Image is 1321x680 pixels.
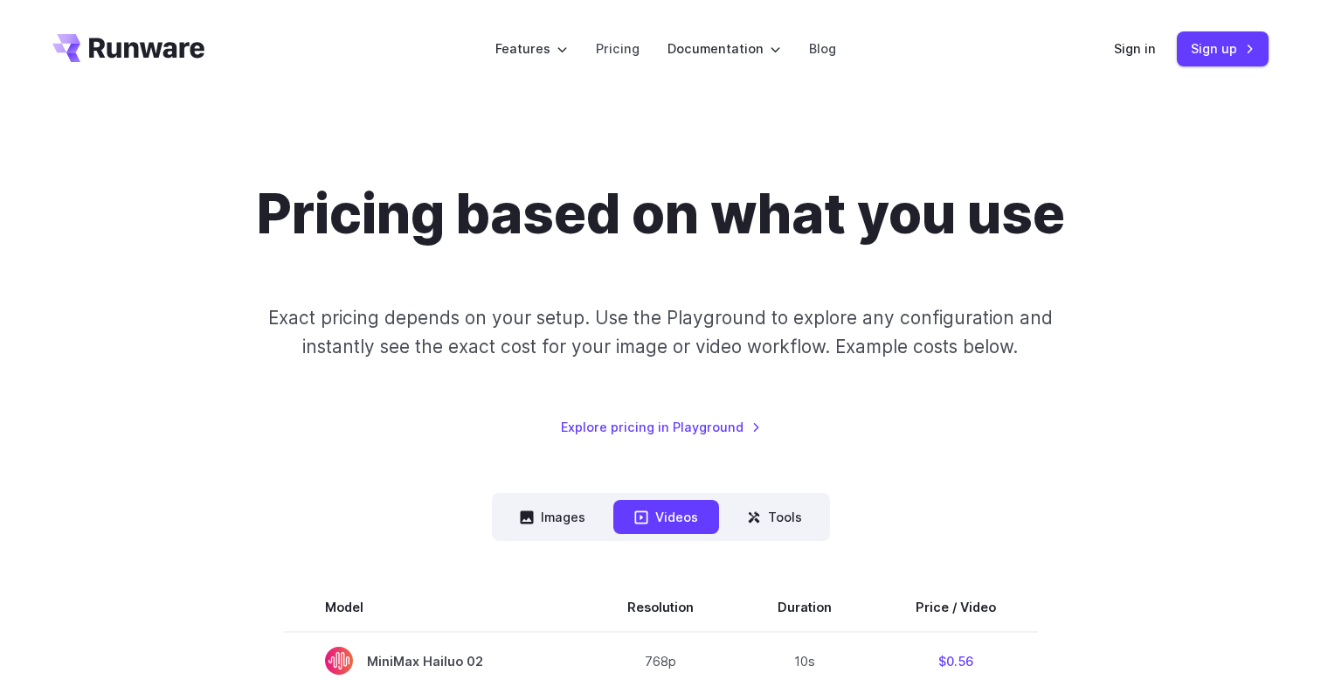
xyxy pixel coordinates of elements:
p: Exact pricing depends on your setup. Use the Playground to explore any configuration and instantl... [235,303,1086,362]
th: Duration [736,583,874,632]
a: Pricing [596,38,640,59]
a: Sign up [1177,31,1269,66]
a: Sign in [1114,38,1156,59]
th: Price / Video [874,583,1038,632]
span: MiniMax Hailuo 02 [325,647,543,675]
a: Blog [809,38,836,59]
a: Explore pricing in Playground [561,417,761,437]
th: Model [283,583,585,632]
button: Tools [726,500,823,534]
button: Videos [613,500,719,534]
th: Resolution [585,583,736,632]
button: Images [499,500,606,534]
a: Go to / [52,34,204,62]
label: Features [495,38,568,59]
label: Documentation [667,38,781,59]
h1: Pricing based on what you use [257,182,1065,247]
